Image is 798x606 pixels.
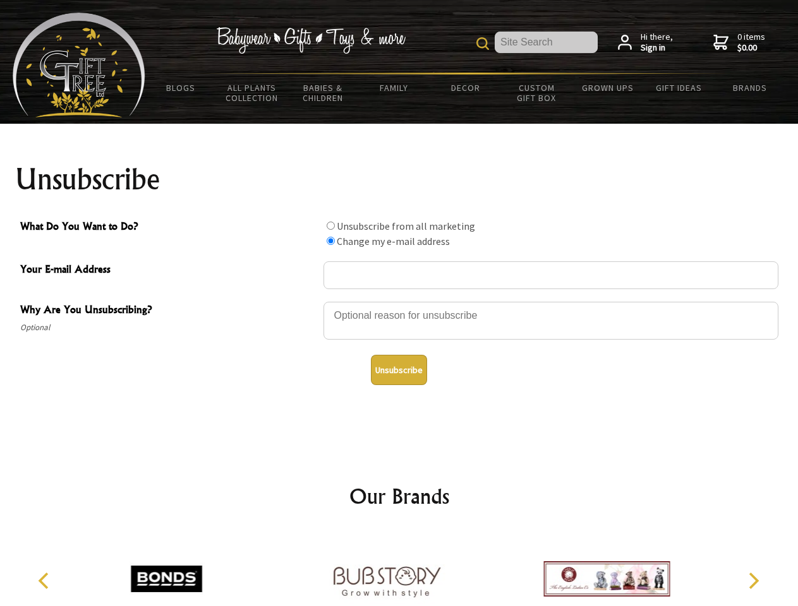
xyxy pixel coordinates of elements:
span: Hi there, [641,32,673,54]
a: Custom Gift Box [501,74,572,111]
span: 0 items [737,31,765,54]
strong: Sign in [641,42,673,54]
a: Brands [715,74,786,101]
input: What Do You Want to Do? [327,237,335,245]
input: Site Search [495,32,598,53]
a: Family [359,74,430,101]
a: BLOGS [145,74,217,101]
span: Optional [20,320,317,335]
a: Decor [430,74,501,101]
span: Your E-mail Address [20,261,317,280]
textarea: Why Are You Unsubscribing? [323,302,778,340]
label: Change my e-mail address [337,235,450,247]
a: 0 items$0.00 [713,32,765,54]
h1: Unsubscribe [15,164,783,194]
input: What Do You Want to Do? [327,222,335,230]
span: Why Are You Unsubscribing? [20,302,317,320]
img: product search [476,37,489,50]
button: Unsubscribe [371,355,427,385]
a: Babies & Children [287,74,359,111]
strong: $0.00 [737,42,765,54]
img: Babyware - Gifts - Toys and more... [13,13,145,117]
button: Previous [32,567,59,595]
input: Your E-mail Address [323,261,778,289]
img: Babywear - Gifts - Toys & more [216,27,406,54]
button: Next [739,567,767,595]
a: Gift Ideas [643,74,715,101]
a: Hi there,Sign in [618,32,673,54]
span: What Do You Want to Do? [20,218,317,237]
label: Unsubscribe from all marketing [337,220,475,232]
h2: Our Brands [25,481,773,511]
a: All Plants Collection [217,74,288,111]
a: Grown Ups [572,74,643,101]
